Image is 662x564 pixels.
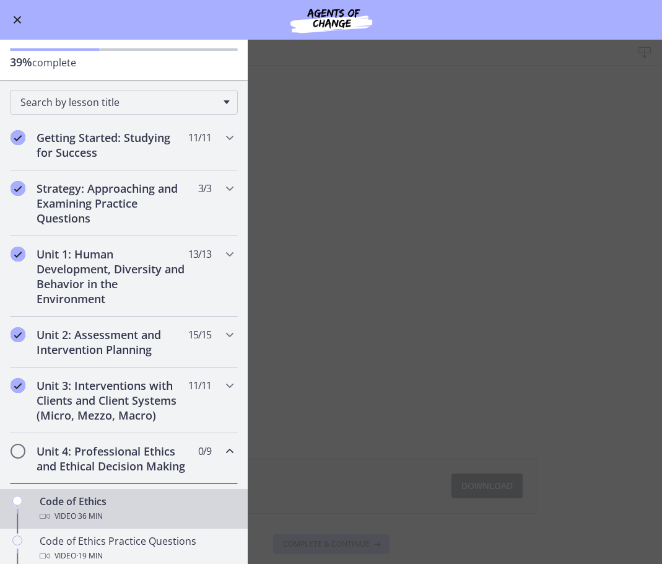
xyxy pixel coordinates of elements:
span: · 36 min [76,509,103,524]
i: Completed [11,327,25,342]
h2: Getting Started: Studying for Success [37,130,188,160]
span: 11 / 11 [188,130,211,145]
i: Completed [11,181,25,196]
button: Enable menu [10,12,25,27]
div: Video [40,509,233,524]
h2: Strategy: Approaching and Examining Practice Questions [37,181,188,226]
span: 13 / 13 [188,247,211,262]
h2: Unit 2: Assessment and Intervention Planning [37,327,188,357]
i: Completed [11,378,25,393]
span: 11 / 11 [188,378,211,393]
span: Search by lesson title [20,95,217,109]
span: 15 / 15 [188,327,211,342]
span: · 19 min [76,549,103,563]
p: complete [10,55,238,70]
span: 3 / 3 [198,181,211,196]
div: Code of Ethics [40,494,233,524]
img: Agents of Change [257,5,406,35]
div: Code of Ethics Practice Questions [40,534,233,563]
div: Search by lesson title [10,90,238,115]
h2: Unit 1: Human Development, Diversity and Behavior in the Environment [37,247,188,306]
div: Video [40,549,233,563]
i: Completed [11,247,25,262]
h2: Unit 3: Interventions with Clients and Client Systems (Micro, Mezzo, Macro) [37,378,188,423]
span: 0 / 9 [198,444,211,459]
h2: Unit 4: Professional Ethics and Ethical Decision Making [37,444,188,474]
span: 39% [10,55,32,69]
i: Completed [11,130,25,145]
